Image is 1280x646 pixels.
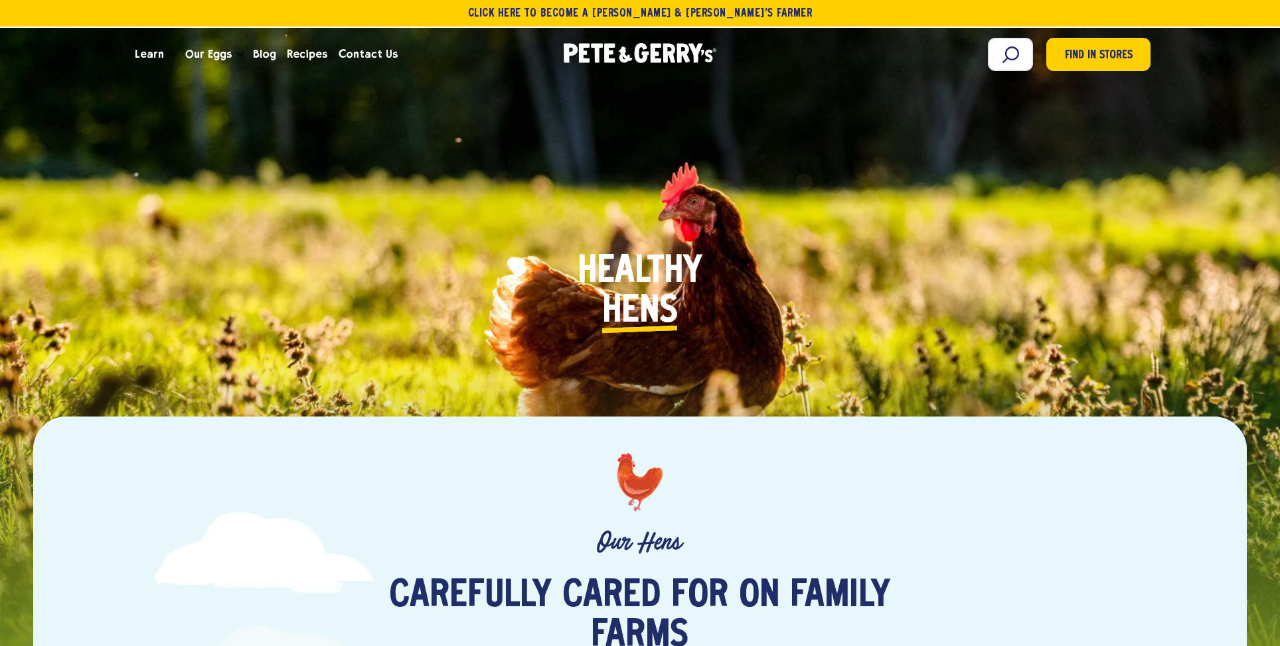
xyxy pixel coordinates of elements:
[339,46,398,62] span: Contact Us
[185,46,232,62] span: Our Eggs
[134,528,1145,556] p: Our Hens
[659,292,678,332] i: s
[988,38,1033,71] input: Search
[671,576,728,616] span: for
[739,576,779,616] span: on
[237,52,244,57] button: Open the dropdown menu for Our Eggs
[602,292,621,332] i: H
[639,292,659,332] i: n
[135,46,164,62] span: Learn
[281,36,333,72] a: Recipes
[287,46,327,62] span: Recipes
[1046,38,1151,71] a: Find in Stores
[180,36,237,72] a: Our Eggs
[578,252,702,292] span: Healthy
[129,36,169,72] a: Learn
[621,292,639,332] i: e
[790,576,890,616] span: family
[1065,47,1133,65] span: Find in Stores
[248,36,281,72] a: Blog
[562,576,661,616] span: cared
[169,52,176,57] button: Open the dropdown menu for Learn
[389,576,552,616] span: Carefully
[253,46,276,62] span: Blog
[333,36,403,72] a: Contact Us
